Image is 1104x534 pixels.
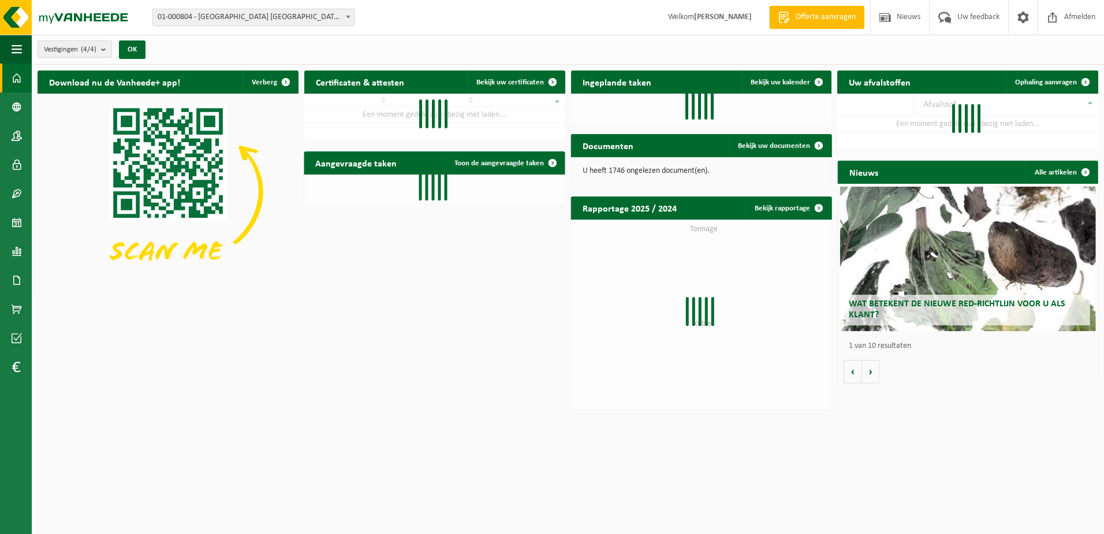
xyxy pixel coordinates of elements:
[583,167,820,175] p: U heeft 1746 ongelezen document(en).
[445,151,564,175] a: Toon de aangevraagde taken
[571,71,663,93] h2: Ingeplande taken
[152,9,355,26] span: 01-000804 - TARKETT NV - WAALWIJK
[837,71,922,93] h2: Uw afvalstoffen
[243,71,297,94] button: Verberg
[729,134,830,157] a: Bekijk uw documenten
[467,71,564,94] a: Bekijk uw certificaten
[741,71,830,94] a: Bekijk uw kalender
[793,12,859,23] span: Offerte aanvragen
[571,134,645,157] h2: Documenten
[38,40,112,58] button: Vestigingen(4/4)
[153,9,354,25] span: 01-000804 - TARKETT NV - WAALWIJK
[861,360,879,383] button: Volgende
[252,79,277,86] span: Verberg
[454,160,544,167] span: Toon de aangevraagde taken
[843,360,861,383] button: Vorige
[751,79,810,86] span: Bekijk uw kalender
[738,142,810,150] span: Bekijk uw documenten
[304,151,409,174] h2: Aangevraagde taken
[38,71,192,93] h2: Download nu de Vanheede+ app!
[837,161,889,183] h2: Nieuws
[1006,71,1097,94] a: Ophaling aanvragen
[571,196,688,219] h2: Rapportage 2025 / 2024
[119,40,146,59] button: OK
[840,187,1096,331] a: Wat betekent de nieuwe RED-richtlijn voor u als klant?
[81,46,96,53] count: (4/4)
[1015,79,1077,86] span: Ophaling aanvragen
[476,79,544,86] span: Bekijk uw certificaten
[1025,161,1097,184] a: Alle artikelen
[849,342,1092,350] p: 1 van 10 resultaten
[694,13,752,21] strong: [PERSON_NAME]
[745,196,830,220] a: Bekijk rapportage
[304,71,416,93] h2: Certificaten & attesten
[44,41,96,58] span: Vestigingen
[769,6,864,29] a: Offerte aanvragen
[38,94,299,290] img: Download de VHEPlus App
[849,299,1065,320] span: Wat betekent de nieuwe RED-richtlijn voor u als klant?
